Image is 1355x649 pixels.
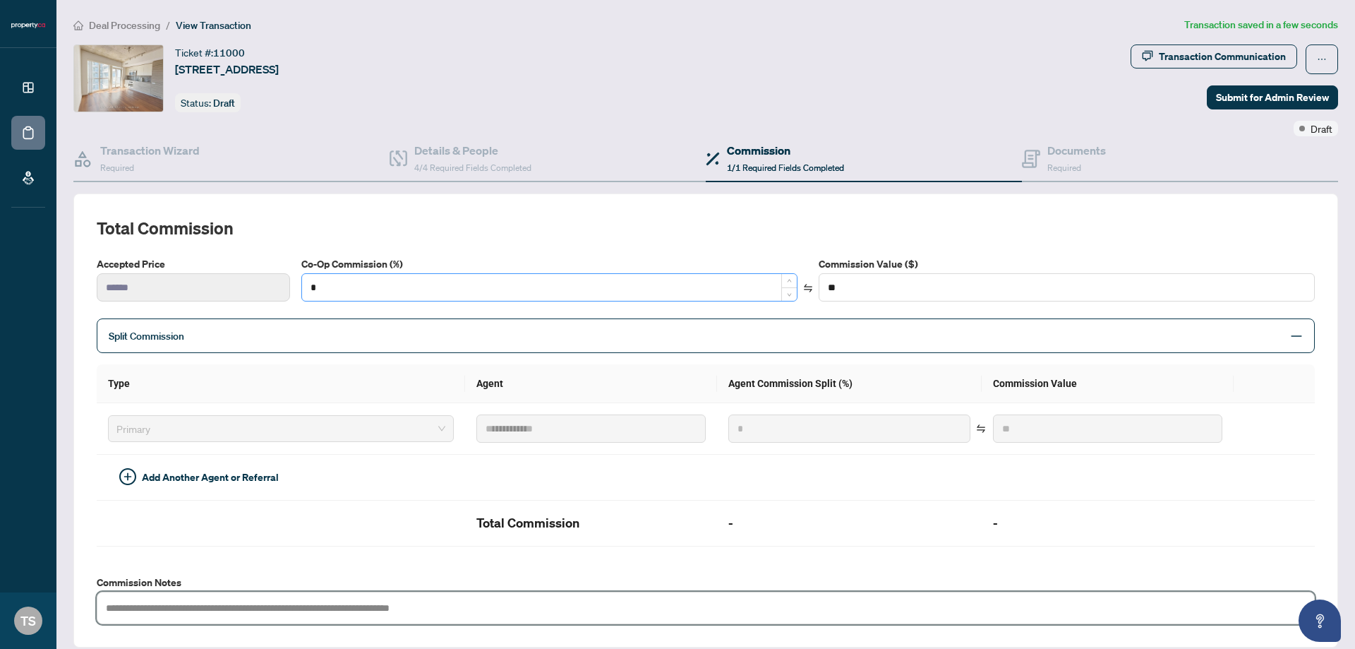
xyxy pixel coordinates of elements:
button: Transaction Communication [1131,44,1297,69]
li: / [166,17,170,33]
span: ellipsis [1317,54,1327,64]
span: View Transaction [176,19,251,32]
span: Draft [1311,121,1332,136]
span: Primary [116,418,445,439]
span: Required [100,162,134,173]
span: Deal Processing [89,19,160,32]
h4: Details & People [414,142,531,159]
h2: Total Commission [476,512,706,535]
button: Submit for Admin Review [1207,85,1338,109]
article: Transaction saved in a few seconds [1184,17,1338,33]
span: home [73,20,83,30]
button: Add Another Agent or Referral [108,466,290,489]
h4: Documents [1047,142,1106,159]
span: plus-circle [119,468,136,485]
button: Open asap [1299,600,1341,642]
label: Co-Op Commission (%) [301,256,797,272]
span: swap [976,424,986,434]
span: [STREET_ADDRESS] [175,61,279,78]
th: Agent [465,364,717,403]
span: 11000 [213,47,245,59]
span: up [787,278,792,283]
span: Increase Value [781,274,797,287]
span: Draft [213,97,235,109]
h4: Transaction Wizard [100,142,200,159]
span: 1/1 Required Fields Completed [727,162,844,173]
span: Submit for Admin Review [1216,86,1329,109]
th: Type [97,364,465,403]
span: swap [803,283,813,293]
label: Accepted Price [97,256,290,272]
h2: Total Commission [97,217,1315,239]
span: 4/4 Required Fields Completed [414,162,531,173]
div: Status: [175,93,241,112]
th: Agent Commission Split (%) [717,364,982,403]
span: minus [1290,330,1303,343]
span: TS [20,611,36,631]
div: Split Commission [97,318,1315,353]
span: Decrease Value [781,287,797,301]
th: Commission Value [982,364,1234,403]
span: down [787,292,792,297]
h2: - [993,512,1222,535]
label: Commission Notes [97,575,1315,590]
img: logo [11,21,45,30]
span: Add Another Agent or Referral [142,470,279,485]
h2: - [728,512,970,535]
h4: Commission [727,142,844,159]
label: Commission Value ($) [819,256,1315,272]
div: Transaction Communication [1159,45,1286,68]
img: IMG-C12407864_1.jpg [74,45,163,112]
span: Split Commission [109,330,184,343]
div: Ticket #: [175,44,245,61]
span: Required [1047,162,1081,173]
